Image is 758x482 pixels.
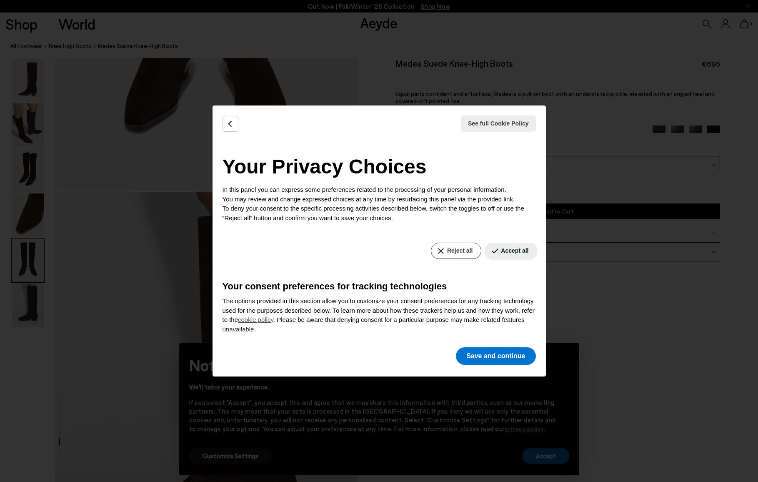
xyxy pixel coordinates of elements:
[431,243,481,259] button: Reject all
[461,115,536,132] button: See full Cookie Policy
[223,116,238,132] button: Back
[223,296,536,334] p: The options provided in this section allow you to customize your consent preferences for any trac...
[223,279,536,293] h3: Your consent preferences for tracking technologies
[456,347,535,365] button: Save and continue
[223,185,536,223] p: In this panel you can express some preferences related to the processing of your personal informa...
[468,119,529,128] span: See full Cookie Policy
[223,152,536,182] h2: Your Privacy Choices
[238,316,273,323] a: cookie policy - link opens in a new tab
[485,243,537,259] button: Accept all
